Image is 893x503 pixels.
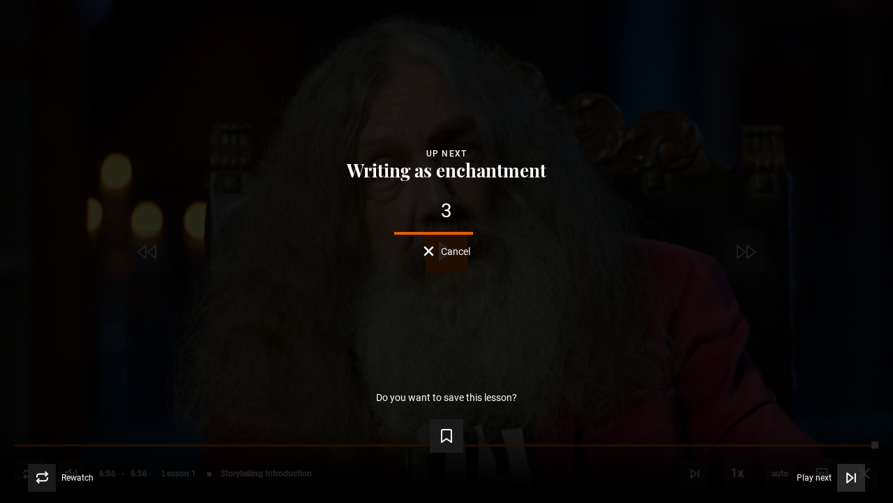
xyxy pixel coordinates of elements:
div: Up next [22,147,871,161]
div: 3 [22,201,871,221]
button: Writing as enchantment [343,161,550,180]
button: Rewatch [28,464,93,492]
button: Play next [797,464,865,492]
button: Cancel [423,246,470,256]
span: Play next [797,474,832,482]
span: Cancel [441,247,470,256]
p: Do you want to save this lesson? [376,393,517,402]
span: Rewatch [61,474,93,482]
